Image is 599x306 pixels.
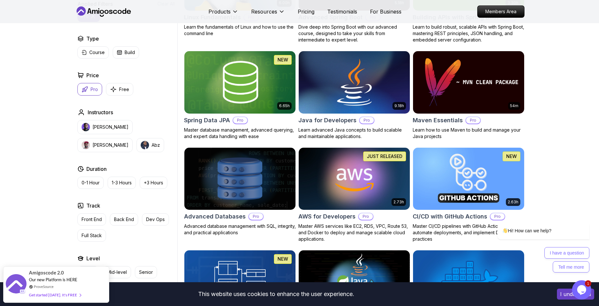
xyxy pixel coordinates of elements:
[86,255,100,262] h2: Level
[86,202,100,209] h2: Track
[478,6,524,17] p: Members Area
[510,103,518,108] p: 54m
[413,51,524,114] img: Maven Essentials card
[413,24,524,43] p: Learn to build robust, scalable APIs with Spring Boot, mastering REST principles, JSON handling, ...
[413,223,524,242] p: Master CI/CD pipelines with GitHub Actions, automate deployments, and implement DevOps best pract...
[184,148,295,210] img: Advanced Databases card
[477,5,524,18] a: Members Area
[299,148,410,210] img: AWS for Developers card
[77,46,109,59] button: Course
[82,141,90,149] img: instructor img
[298,223,410,242] p: Master AWS services like EC2, RDS, VPC, Route 53, and Docker to deploy and manage scalable cloud ...
[277,57,288,63] p: NEW
[249,213,263,220] p: Pro
[89,49,105,56] p: Course
[572,280,593,300] iframe: chat widget
[277,256,288,262] p: NEW
[119,86,129,93] p: Free
[298,127,410,140] p: Learn advanced Java concepts to build scalable and maintainable applications.
[393,199,404,205] p: 2.73h
[92,142,128,148] p: [PERSON_NAME]
[413,147,524,243] a: CI/CD with GitHub Actions card2.63hNEWCI/CD with GitHub ActionsProMaster CI/CD pipelines with Git...
[557,289,594,300] button: Accept cookies
[413,148,524,210] img: CI/CD with GitHub Actions card
[233,117,247,124] p: Pro
[91,86,98,93] p: Pro
[125,49,135,56] p: Build
[77,213,106,226] button: Front End
[29,269,64,276] span: Amigoscode 2.0
[360,117,374,124] p: Pro
[298,51,410,140] a: Java for Developers card9.18hJava for DevelopersProLearn advanced Java concepts to build scalable...
[82,123,90,131] img: instructor img
[139,269,153,275] p: Senior
[413,212,487,221] h2: CI/CD with GitHub Actions
[29,291,81,299] div: Get started [DATE]. It's FREE
[184,51,296,140] a: Spring Data JPA card6.65hNEWSpring Data JPAProMaster database management, advanced querying, and ...
[114,216,134,223] p: Back End
[88,108,113,116] h2: Instructors
[477,164,593,277] iframe: chat widget
[107,269,127,275] p: Mid-level
[298,116,357,125] h2: Java for Developers
[77,83,102,96] button: Pro
[298,24,410,43] p: Dive deep into Spring Boot with our advanced course, designed to take your skills from intermedia...
[77,266,99,278] button: Junior
[135,266,157,278] button: Senior
[298,147,410,243] a: AWS for Developers card2.73hJUST RELEASEDAWS for DevelopersProMaster AWS services like EC2, RDS, ...
[146,216,165,223] p: Dev Ops
[208,8,238,21] button: Products
[298,212,356,221] h2: AWS for Developers
[208,8,231,15] p: Products
[296,50,412,115] img: Java for Developers card
[77,120,133,134] button: instructor img[PERSON_NAME]
[279,103,290,108] p: 6.65h
[506,153,517,160] p: NEW
[82,180,100,186] p: 0-1 Hour
[466,117,480,124] p: Pro
[5,287,547,301] div: This website uses cookies to enhance the user experience.
[106,83,133,96] button: Free
[82,216,102,223] p: Front End
[152,142,160,148] p: Abz
[184,223,296,236] p: Advanced database management with SQL, integrity, and practical applications
[86,165,107,173] h2: Duration
[184,24,296,37] p: Learn the fundamentals of Linux and how to use the command line
[140,177,167,189] button: +3 Hours
[108,177,136,189] button: 1-3 Hours
[327,8,357,15] a: Testimonials
[413,51,524,140] a: Maven Essentials card54mMaven EssentialsProLearn how to use Maven to build and manage your Java p...
[184,127,296,140] p: Master database management, advanced querying, and expert data handling with ease
[141,141,149,149] img: instructor img
[184,147,296,236] a: Advanced Databases cardAdvanced DatabasesProAdvanced database management with SQL, integrity, and...
[184,51,295,114] img: Spring Data JPA card
[77,229,106,242] button: Full Stack
[184,116,230,125] h2: Spring Data JPA
[394,103,404,108] p: 9.18h
[413,127,524,140] p: Learn how to use Maven to build and manage your Java projects
[137,138,164,152] button: instructor imgAbz
[86,71,99,79] h2: Price
[251,8,277,15] p: Resources
[112,180,132,186] p: 1-3 Hours
[110,213,138,226] button: Back End
[29,277,77,282] span: Our new Platform is HERE
[6,274,27,295] img: provesource social proof notification image
[113,46,139,59] button: Build
[103,266,131,278] button: Mid-level
[359,213,373,220] p: Pro
[184,212,246,221] h2: Advanced Databases
[251,8,285,21] button: Resources
[298,8,314,15] a: Pricing
[82,232,102,239] p: Full Stack
[86,35,99,42] h2: Type
[370,8,401,15] a: For Business
[92,124,128,130] p: [PERSON_NAME]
